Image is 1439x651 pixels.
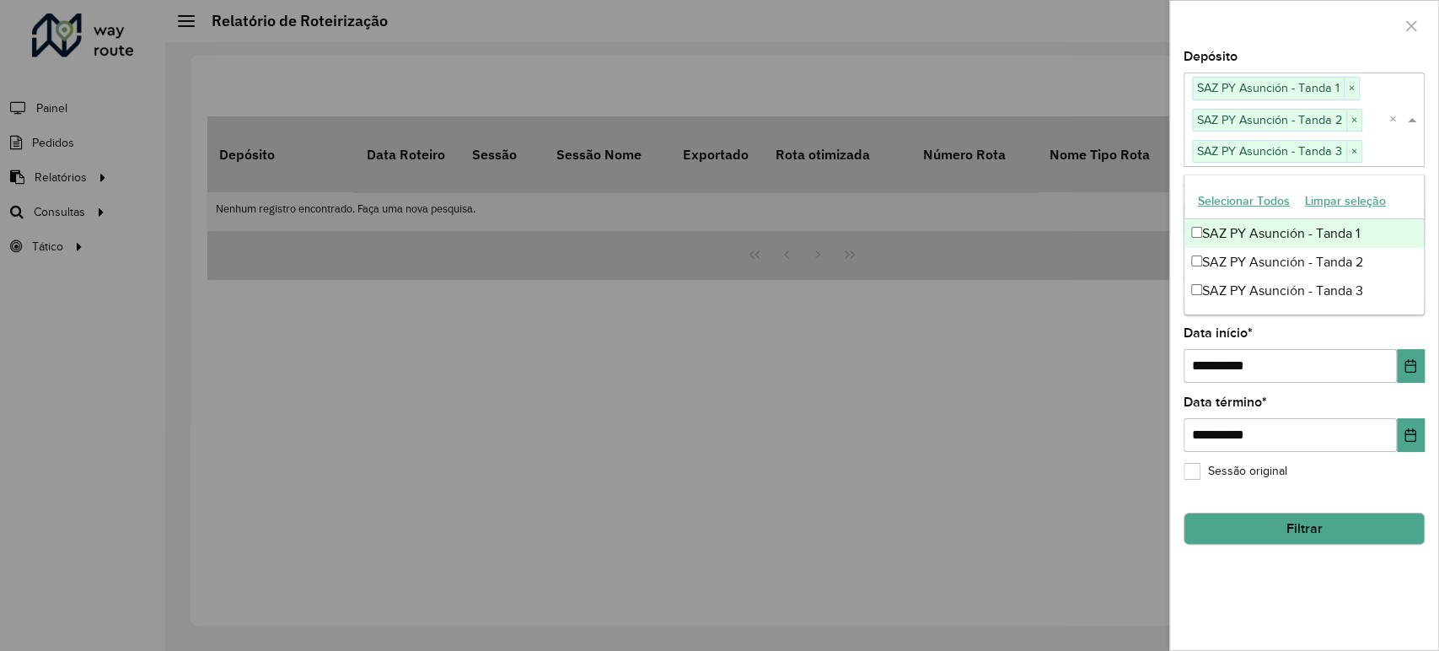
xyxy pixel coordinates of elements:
span: SAZ PY Asunción - Tanda 1 [1193,78,1344,98]
div: SAZ PY Asunción - Tanda 3 [1184,277,1424,305]
label: Depósito [1184,46,1238,67]
span: × [1346,142,1361,162]
button: Filtrar [1184,513,1425,545]
label: Data término [1184,392,1267,412]
button: Choose Date [1397,349,1425,383]
span: SAZ PY Asunción - Tanda 3 [1193,141,1346,161]
label: Data início [1184,323,1253,343]
button: Choose Date [1397,418,1425,452]
span: Clear all [1389,110,1404,130]
button: Selecionar Todos [1190,188,1297,214]
span: × [1346,110,1361,131]
span: × [1344,78,1359,99]
label: Sessão original [1184,462,1287,480]
span: SAZ PY Asunción - Tanda 2 [1193,110,1346,130]
div: SAZ PY Asunción - Tanda 1 [1184,219,1424,248]
ng-dropdown-panel: Options list [1184,175,1425,315]
button: Limpar seleção [1297,188,1393,214]
div: SAZ PY Asunción - Tanda 2 [1184,248,1424,277]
